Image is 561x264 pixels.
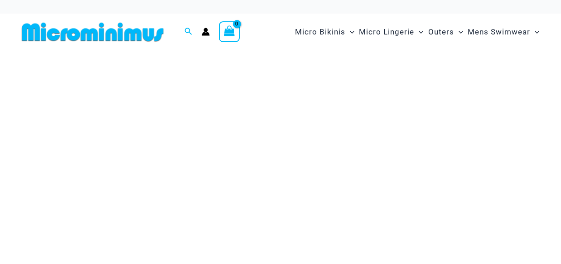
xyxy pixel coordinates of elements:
[357,18,426,46] a: Micro LingerieMenu ToggleMenu Toggle
[468,20,530,44] span: Mens Swimwear
[530,20,539,44] span: Menu Toggle
[184,26,193,38] a: Search icon link
[345,20,354,44] span: Menu Toggle
[428,20,454,44] span: Outers
[291,17,543,47] nav: Site Navigation
[18,22,167,42] img: MM SHOP LOGO FLAT
[202,28,210,36] a: Account icon link
[359,20,414,44] span: Micro Lingerie
[465,18,542,46] a: Mens SwimwearMenu ToggleMenu Toggle
[295,20,345,44] span: Micro Bikinis
[454,20,463,44] span: Menu Toggle
[414,20,423,44] span: Menu Toggle
[219,21,240,42] a: View Shopping Cart, empty
[293,18,357,46] a: Micro BikinisMenu ToggleMenu Toggle
[426,18,465,46] a: OutersMenu ToggleMenu Toggle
